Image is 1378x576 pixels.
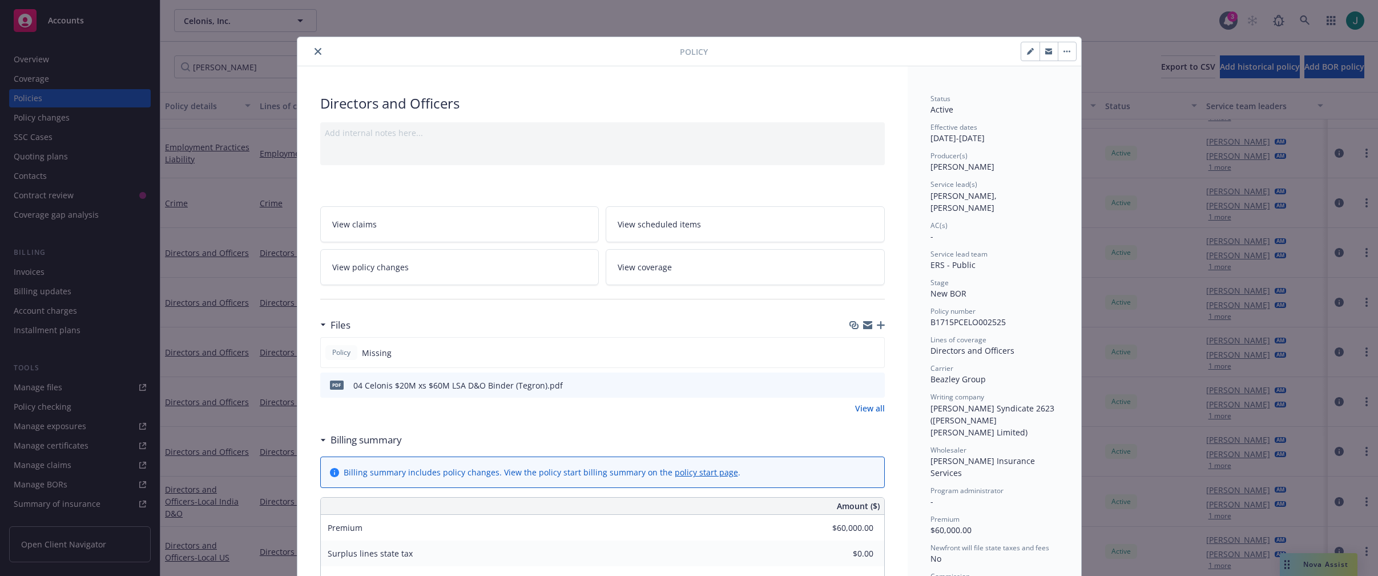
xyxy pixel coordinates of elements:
[930,278,949,287] span: Stage
[930,455,1037,478] span: [PERSON_NAME] Insurance Services
[930,231,933,242] span: -
[311,45,325,58] button: close
[930,221,948,230] span: AC(s)
[930,122,977,132] span: Effective dates
[855,402,885,414] a: View all
[618,218,701,230] span: View scheduled items
[930,179,977,189] span: Service lead(s)
[930,543,1049,553] span: Newfront will file state taxes and fees
[930,374,986,385] span: Beazley Group
[930,259,976,270] span: ERS - Public
[606,249,885,285] a: View coverage
[331,318,350,333] h3: Files
[806,519,880,537] input: 0.00
[930,306,976,316] span: Policy number
[320,433,402,447] div: Billing summary
[930,525,972,535] span: $60,000.00
[930,445,966,455] span: Wholesaler
[320,94,885,113] div: Directors and Officers
[328,522,362,533] span: Premium
[332,261,409,273] span: View policy changes
[930,392,984,402] span: Writing company
[930,553,941,564] span: No
[930,151,968,161] span: Producer(s)
[930,122,1058,144] div: [DATE] - [DATE]
[330,347,353,358] span: Policy
[930,403,1057,438] span: [PERSON_NAME] Syndicate 2623 ([PERSON_NAME] [PERSON_NAME] Limited)
[606,206,885,242] a: View scheduled items
[362,347,392,359] span: Missing
[930,363,953,373] span: Carrier
[930,317,1006,327] span: B1715PCELO002525
[330,381,344,389] span: pdf
[344,466,740,478] div: Billing summary includes policy changes. View the policy start billing summary on the .
[680,46,708,58] span: Policy
[837,500,880,512] span: Amount ($)
[320,249,599,285] a: View policy changes
[618,261,672,273] span: View coverage
[930,345,1058,357] div: Directors and Officers
[930,104,953,115] span: Active
[930,514,960,524] span: Premium
[320,318,350,333] div: Files
[328,548,413,559] span: Surplus lines state tax
[930,249,988,259] span: Service lead team
[353,379,563,391] div: 04 Celonis $20M xs $60M LSA D&O Binder (Tegron).pdf
[806,545,880,562] input: 0.00
[320,206,599,242] a: View claims
[930,161,994,172] span: [PERSON_NAME]
[930,496,933,507] span: -
[852,379,861,391] button: download file
[930,190,999,213] span: [PERSON_NAME], [PERSON_NAME]
[325,127,880,139] div: Add internal notes here...
[331,433,402,447] h3: Billing summary
[930,486,1004,495] span: Program administrator
[930,288,966,299] span: New BOR
[930,335,986,345] span: Lines of coverage
[675,467,738,478] a: policy start page
[930,94,950,103] span: Status
[870,379,880,391] button: preview file
[332,218,377,230] span: View claims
